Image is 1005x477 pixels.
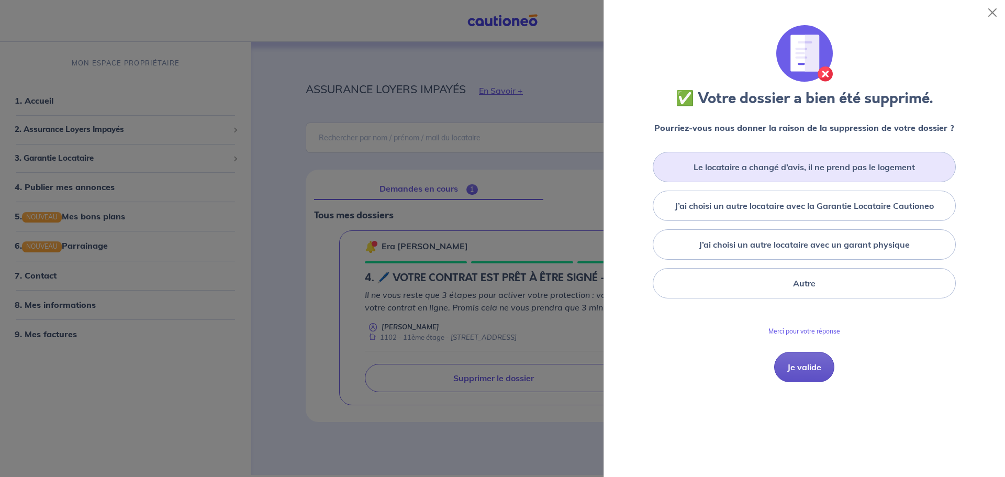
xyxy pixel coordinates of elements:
h3: ✅ Votre dossier a bien été supprimé. [676,90,933,108]
p: Merci pour votre réponse [768,328,840,335]
strong: Pourriez-vous nous donner la raison de la suppression de votre dossier ? [654,123,954,133]
img: illu_annulation_contrat.svg [776,25,833,82]
label: J’ai choisi un autre locataire avec la Garantie Locataire Cautioneo [675,199,934,212]
label: J’ai choisi un autre locataire avec un garant physique [699,238,910,251]
button: Close [984,4,1001,21]
label: Autre [793,277,816,290]
label: Le locataire a changé d’avis, il ne prend pas le logement [694,161,915,173]
button: Je valide [774,352,834,382]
